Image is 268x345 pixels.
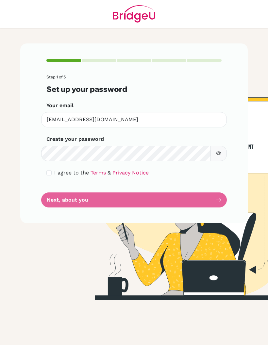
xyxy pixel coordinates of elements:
label: Your email [46,102,74,109]
a: Terms [91,170,106,176]
h3: Set up your password [46,85,222,93]
input: Insert your email* [41,112,227,127]
span: I agree to the [54,170,89,176]
span: Step 1 of 5 [46,74,66,79]
a: Privacy Notice [112,170,149,176]
label: Create your password [46,135,104,143]
span: & [108,170,111,176]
